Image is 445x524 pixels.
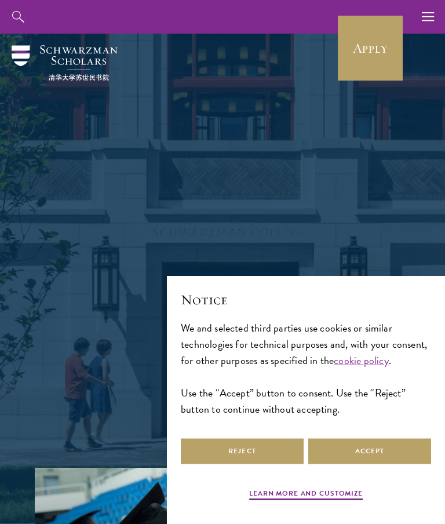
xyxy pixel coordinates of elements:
[308,438,431,464] button: Accept
[181,438,304,464] button: Reject
[249,488,363,502] button: Learn more and customize
[334,352,388,368] a: cookie policy
[181,320,431,417] div: We and selected third parties use cookies or similar technologies for technical purposes and, wit...
[338,16,403,81] a: Apply
[181,290,431,310] h2: Notice
[12,45,118,81] img: Schwarzman Scholars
